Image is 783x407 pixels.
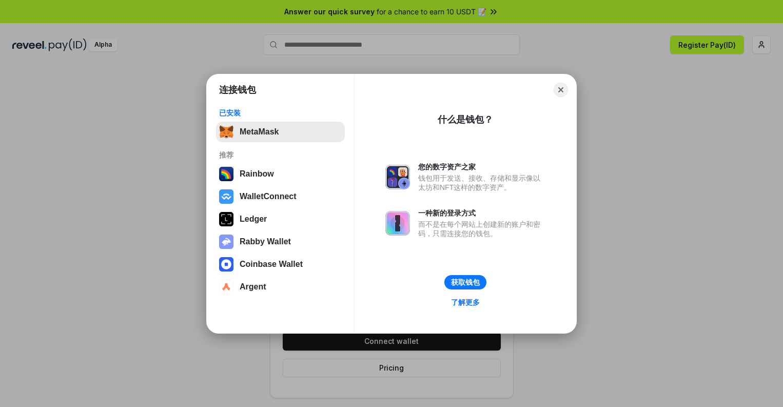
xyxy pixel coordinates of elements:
button: Ledger [216,209,345,229]
div: 而不是在每个网站上创建新的账户和密码，只需连接您的钱包。 [418,220,545,238]
div: 您的数字资产之家 [418,162,545,171]
img: svg+xml,%3Csvg%20xmlns%3D%22http%3A%2F%2Fwww.w3.org%2F2000%2Fsvg%22%20fill%3D%22none%22%20viewBox... [385,165,410,189]
div: 钱包用于发送、接收、存储和显示像以太坊和NFT这样的数字资产。 [418,173,545,192]
button: Close [554,83,568,97]
button: Coinbase Wallet [216,254,345,275]
a: 了解更多 [445,296,486,309]
img: svg+xml,%3Csvg%20xmlns%3D%22http%3A%2F%2Fwww.w3.org%2F2000%2Fsvg%22%20fill%3D%22none%22%20viewBox... [219,235,233,249]
button: Argent [216,277,345,297]
div: Rainbow [240,169,274,179]
div: Argent [240,282,266,292]
div: 已安装 [219,108,342,118]
img: svg+xml,%3Csvg%20xmlns%3D%22http%3A%2F%2Fwww.w3.org%2F2000%2Fsvg%22%20fill%3D%22none%22%20viewBox... [385,211,410,236]
div: 什么是钱包？ [438,113,493,126]
button: 获取钱包 [444,275,486,289]
div: 推荐 [219,150,342,160]
img: svg+xml,%3Csvg%20fill%3D%22none%22%20height%3D%2233%22%20viewBox%3D%220%200%2035%2033%22%20width%... [219,125,233,139]
button: Rainbow [216,164,345,184]
img: svg+xml,%3Csvg%20width%3D%2228%22%20height%3D%2228%22%20viewBox%3D%220%200%2028%2028%22%20fill%3D... [219,189,233,204]
img: svg+xml,%3Csvg%20xmlns%3D%22http%3A%2F%2Fwww.w3.org%2F2000%2Fsvg%22%20width%3D%2228%22%20height%3... [219,212,233,226]
div: Rabby Wallet [240,237,291,246]
button: WalletConnect [216,186,345,207]
img: svg+xml,%3Csvg%20width%3D%22120%22%20height%3D%22120%22%20viewBox%3D%220%200%20120%20120%22%20fil... [219,167,233,181]
div: Ledger [240,215,267,224]
div: 了解更多 [451,298,480,307]
h1: 连接钱包 [219,84,256,96]
button: Rabby Wallet [216,231,345,252]
img: svg+xml,%3Csvg%20width%3D%2228%22%20height%3D%2228%22%20viewBox%3D%220%200%2028%2028%22%20fill%3D... [219,257,233,272]
div: Coinbase Wallet [240,260,303,269]
div: WalletConnect [240,192,297,201]
div: MetaMask [240,127,279,137]
div: 一种新的登录方式 [418,208,545,218]
img: svg+xml,%3Csvg%20width%3D%2228%22%20height%3D%2228%22%20viewBox%3D%220%200%2028%2028%22%20fill%3D... [219,280,233,294]
div: 获取钱包 [451,278,480,287]
button: MetaMask [216,122,345,142]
